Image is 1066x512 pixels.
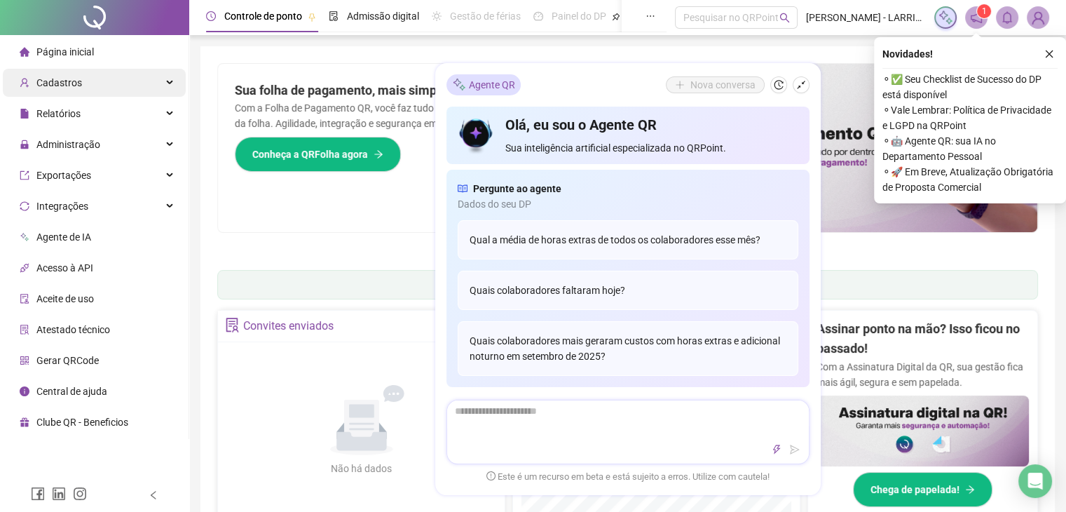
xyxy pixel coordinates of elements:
[225,318,240,332] span: solution
[31,487,45,501] span: facebook
[1001,11,1013,24] span: bell
[235,81,611,100] h2: Sua folha de pagamento, mais simples do que nunca!
[458,271,798,310] div: Quais colaboradores faltaram hoje?
[20,140,29,149] span: lock
[774,80,784,90] span: history
[20,78,29,88] span: user-add
[628,64,1038,232] img: banner%2F8d14a306-6205-4263-8e5b-06e9a85ad873.png
[965,485,975,494] span: arrow-right
[882,102,1058,133] span: ⚬ Vale Lembrar: Política de Privacidade e LGPD na QRPoint
[450,11,521,22] span: Gestão de férias
[252,147,368,162] span: Conheça a QRFolha agora
[552,11,606,22] span: Painel do DP
[36,262,93,274] span: Acesso à API
[432,11,442,21] span: sun
[486,470,770,484] span: Este é um recurso em beta e está sujeito a erros. Utilize com cautela!
[36,386,107,397] span: Central de ajuda
[20,356,29,365] span: qrcode
[36,46,94,58] span: Página inicial
[870,482,959,497] span: Chega de papelada!
[20,47,29,57] span: home
[1018,464,1052,498] div: Open Intercom Messenger
[20,109,29,119] span: file
[1027,7,1048,28] img: 94983
[20,386,29,396] span: info-circle
[458,181,467,196] span: read
[772,445,781,454] span: thunderbolt
[446,74,521,95] div: Agente QR
[505,140,798,156] span: Sua inteligência artificial especializada no QRPoint.
[458,220,798,260] div: Qual a média de horas extras de todos os colaboradores esse mês?
[20,201,29,211] span: sync
[452,77,466,92] img: sparkle-icon.fc2bf0ac1784a2077858766a79e2daf3.svg
[882,46,933,62] span: Novidades !
[645,11,655,21] span: ellipsis
[297,461,426,476] div: Não há dados
[853,472,992,507] button: Chega de papelada!
[806,10,926,25] span: [PERSON_NAME] - LARRIBISTRO REFEICOES LTDA
[235,137,401,172] button: Conheça a QRFolha agora
[473,181,561,196] span: Pergunte ao agente
[36,355,99,366] span: Gerar QRCode
[20,294,29,304] span: audit
[938,10,953,25] img: sparkle-icon.fc2bf0ac1784a2077858766a79e2daf3.svg
[52,487,66,501] span: linkedin
[20,325,29,335] span: solution
[329,11,339,21] span: file-done
[347,11,419,22] span: Admissão digital
[882,164,1058,195] span: ⚬ 🚀 Em Breve, Atualização Obrigatória de Proposta Comercial
[612,13,620,21] span: pushpin
[1044,49,1054,59] span: close
[20,263,29,273] span: api
[20,170,29,180] span: export
[36,201,88,212] span: Integrações
[73,487,87,501] span: instagram
[970,11,983,24] span: notification
[224,11,302,22] span: Controle de ponto
[816,359,1029,390] p: Com a Assinatura Digital da QR, sua gestão fica mais ágil, segura e sem papelada.
[235,100,611,131] p: Com a Folha de Pagamento QR, você faz tudo em um só lugar: da admissão à geração da folha. Agilid...
[816,319,1029,359] h2: Assinar ponto na mão? Isso ficou no passado!
[308,13,316,21] span: pushpin
[36,139,100,150] span: Administração
[796,80,806,90] span: shrink
[977,4,991,18] sup: 1
[206,11,216,21] span: clock-circle
[666,76,765,93] button: Nova conversa
[882,133,1058,164] span: ⚬ 🤖 Agente QR: sua IA no Departamento Pessoal
[505,115,798,135] h4: Olá, eu sou o Agente QR
[149,490,158,500] span: left
[786,441,803,458] button: send
[36,170,91,181] span: Exportações
[458,115,495,156] img: icon
[982,6,987,16] span: 1
[20,417,29,427] span: gift
[374,149,383,159] span: arrow-right
[486,471,496,480] span: exclamation-circle
[882,72,1058,102] span: ⚬ ✅ Seu Checklist de Sucesso do DP está disponível
[36,324,110,335] span: Atestado técnico
[36,231,91,243] span: Agente de IA
[36,108,81,119] span: Relatórios
[533,11,543,21] span: dashboard
[36,77,82,88] span: Cadastros
[816,396,1029,466] img: banner%2F02c71560-61a6-44d4-94b9-c8ab97240462.png
[768,441,785,458] button: thunderbolt
[458,321,798,376] div: Quais colaboradores mais geraram custos com horas extras e adicional noturno em setembro de 2025?
[36,293,94,304] span: Aceite de uso
[36,417,128,428] span: Clube QR - Beneficios
[243,314,334,338] div: Convites enviados
[779,13,790,23] span: search
[458,196,798,212] span: Dados do seu DP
